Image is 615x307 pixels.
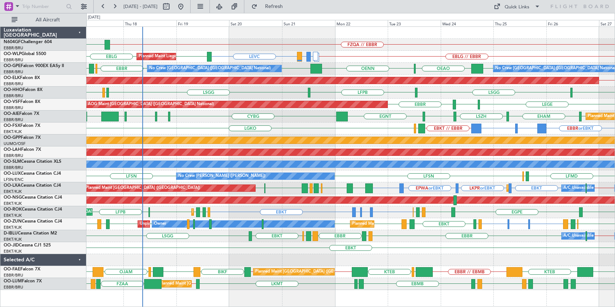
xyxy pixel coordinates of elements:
span: N604GF [4,40,21,44]
a: LFSN/ENC [4,177,24,182]
div: Fri 26 [546,20,599,26]
a: EBBR/BRU [4,153,23,158]
a: OO-ROKCessna Citation CJ4 [4,207,62,212]
a: EBBR/BRU [4,57,23,63]
div: Wed 24 [441,20,494,26]
a: OO-NSGCessna Citation CJ4 [4,195,62,200]
a: EBKT/KJK [4,249,22,254]
div: Quick Links [505,4,529,11]
div: Planned Maint Liege [139,51,176,62]
a: EBKT/KJK [4,225,22,230]
a: EBBR/BRU [4,69,23,75]
span: All Aircraft [19,17,77,22]
span: OO-GPE [4,64,21,68]
div: Sun 21 [282,20,335,26]
a: OO-SLMCessna Citation XLS [4,159,61,164]
span: OO-LAH [4,148,21,152]
a: OO-GPEFalcon 900EX EASy II [4,64,64,68]
span: OO-FAE [4,267,20,271]
a: OO-GPPFalcon 7X [4,136,41,140]
span: OO-ROK [4,207,22,212]
span: Refresh [259,4,289,9]
span: OO-WLP [4,52,21,56]
span: OO-ZUN [4,219,22,224]
span: OO-VSF [4,100,20,104]
a: OO-LUXCessna Citation CJ4 [4,171,61,176]
div: Owner [154,219,166,229]
div: AOG Maint [GEOGRAPHIC_DATA] ([GEOGRAPHIC_DATA] National) [88,99,214,110]
div: Sat 20 [229,20,282,26]
span: OO-FSX [4,124,20,128]
span: OO-JID [4,243,19,248]
a: N604GFChallenger 604 [4,40,52,44]
a: OO-ZUNCessna Citation CJ4 [4,219,62,224]
div: Wed 17 [71,20,124,26]
a: OO-VSFFalcon 8X [4,100,40,104]
a: UUMO/OSF [4,141,25,146]
a: EBBR/BRU [4,285,23,290]
a: OO-LUMFalcon 7X [4,279,42,283]
a: OO-LAHFalcon 7X [4,148,41,152]
a: EBBR/BRU [4,93,23,99]
span: [DATE] - [DATE] [123,3,158,10]
a: EBKT/KJK [4,237,22,242]
input: Trip Number [22,1,64,12]
a: OO-ELKFalcon 8X [4,76,40,80]
a: D-IBLUCessna Citation M2 [4,231,57,236]
a: OO-JIDCessna CJ1 525 [4,243,51,248]
a: EBKT/KJK [4,201,22,206]
a: EBKT/KJK [4,129,22,134]
div: No Crew [PERSON_NAME] ([PERSON_NAME]) [178,171,265,182]
div: No Crew [GEOGRAPHIC_DATA] ([GEOGRAPHIC_DATA] National) [149,63,271,74]
span: OO-SLM [4,159,21,164]
a: EBBR/BRU [4,105,23,111]
div: [DATE] [88,14,100,21]
a: EBBR/BRU [4,81,23,87]
a: OO-HHOFalcon 8X [4,88,42,92]
span: OO-AIE [4,112,19,116]
a: EBBR/BRU [4,165,23,170]
a: OO-FSXFalcon 7X [4,124,40,128]
a: EBKT/KJK [4,189,22,194]
a: EBBR/BRU [4,45,23,51]
span: OO-ELK [4,76,20,80]
a: OO-WLPGlobal 5500 [4,52,46,56]
span: OO-LUM [4,279,22,283]
div: Planned Maint Kortrijk-[GEOGRAPHIC_DATA] [352,219,437,229]
div: Tue 23 [388,20,441,26]
a: OO-FAEFalcon 7X [4,267,40,271]
a: OO-AIEFalcon 7X [4,112,39,116]
div: Fri 19 [176,20,229,26]
div: Planned Maint [GEOGRAPHIC_DATA] ([GEOGRAPHIC_DATA]) [86,183,200,194]
div: Mon 22 [335,20,388,26]
span: OO-GPP [4,136,21,140]
a: EBBR/BRU [4,273,23,278]
div: Planned Maint [GEOGRAPHIC_DATA] ([GEOGRAPHIC_DATA] National) [255,266,387,277]
a: EBKT/KJK [4,213,22,218]
button: Refresh [248,1,292,12]
button: All Aircraft [8,14,79,26]
span: OO-HHO [4,88,23,92]
button: Quick Links [490,1,544,12]
a: EBBR/BRU [4,117,23,123]
span: OO-NSG [4,195,22,200]
div: Thu 25 [493,20,546,26]
span: OO-LUX [4,171,21,176]
span: OO-LXA [4,183,21,188]
div: Unplanned Maint [GEOGRAPHIC_DATA]-[GEOGRAPHIC_DATA] [140,219,257,229]
div: Thu 18 [123,20,176,26]
a: OO-LXACessna Citation CJ4 [4,183,61,188]
span: D-IBLU [4,231,18,236]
